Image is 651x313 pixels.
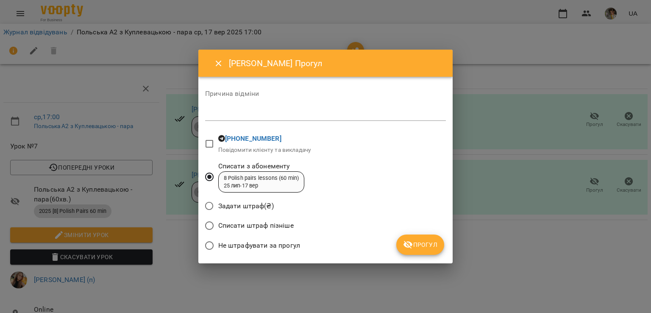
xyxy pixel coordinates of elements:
[205,90,446,97] label: Причина відміни
[218,201,274,211] span: Задати штраф(₴)
[229,57,442,70] h6: [PERSON_NAME] Прогул
[218,146,312,154] p: Повідомити клієнту та викладачу
[403,240,437,250] span: Прогул
[218,161,305,171] span: Списати з абонементу
[225,134,281,143] a: [PHONE_NUMBER]
[209,53,229,74] button: Close
[218,240,300,251] span: Не штрафувати за прогул
[224,174,299,190] div: 8 Polish pairs lessons (60 min) 25 лип - 17 вер
[218,221,294,231] span: Списати штраф пізніше
[396,235,444,255] button: Прогул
